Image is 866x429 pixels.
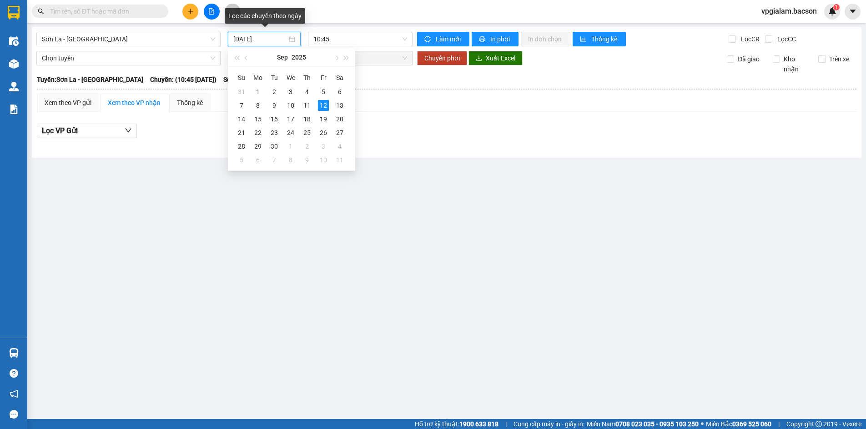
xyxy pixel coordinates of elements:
span: 1 [835,4,838,10]
div: 14 [236,114,247,125]
div: 15 [252,114,263,125]
div: 30 [269,141,280,152]
td: 2025-09-09 [266,99,282,112]
span: copyright [816,421,822,427]
b: Tuyến: Sơn La - [GEOGRAPHIC_DATA] [37,76,143,83]
div: 8 [252,100,263,111]
td: 2025-09-26 [315,126,332,140]
th: We [282,70,299,85]
div: 8 [285,155,296,165]
span: Kho nhận [780,54,811,74]
button: aim [225,4,241,20]
span: Miền Nam [587,419,699,429]
img: logo-vxr [8,6,20,20]
span: Chọn tuyến [42,51,215,65]
td: 2025-09-18 [299,112,315,126]
div: 3 [318,141,329,152]
button: printerIn phơi [472,32,519,46]
div: 7 [269,155,280,165]
span: Miền Bắc [706,419,771,429]
span: Làm mới [436,34,462,44]
td: 2025-09-06 [332,85,348,99]
div: Lọc các chuyến theo ngày [225,8,305,24]
td: 2025-09-05 [315,85,332,99]
div: 1 [252,86,263,97]
span: Đã giao [734,54,763,64]
td: 2025-10-04 [332,140,348,153]
div: 2 [302,141,312,152]
div: 5 [236,155,247,165]
span: Hỗ trợ kỹ thuật: [415,419,498,429]
span: message [10,410,18,419]
div: 11 [334,155,345,165]
td: 2025-09-08 [250,99,266,112]
img: warehouse-icon [9,59,19,69]
sup: 1 [833,4,840,10]
td: 2025-09-01 [250,85,266,99]
span: notification [10,389,18,398]
div: 3 [285,86,296,97]
span: file-add [208,8,215,15]
td: 2025-09-10 [282,99,299,112]
td: 2025-08-31 [233,85,250,99]
button: caret-down [845,4,861,20]
div: 22 [252,127,263,138]
div: 9 [302,155,312,165]
button: In đơn chọn [521,32,570,46]
span: Trên xe [826,54,853,64]
span: down [125,127,132,134]
div: 10 [318,155,329,165]
span: sync [424,36,432,43]
span: ⚪️ [701,422,704,426]
td: 2025-09-28 [233,140,250,153]
td: 2025-09-07 [233,99,250,112]
td: 2025-10-10 [315,153,332,167]
div: Xem theo VP nhận [108,98,161,108]
div: 21 [236,127,247,138]
div: 20 [334,114,345,125]
img: solution-icon [9,105,19,114]
td: 2025-09-20 [332,112,348,126]
div: 10 [285,100,296,111]
td: 2025-09-25 [299,126,315,140]
button: Lọc VP Gửi [37,124,137,138]
td: 2025-10-11 [332,153,348,167]
td: 2025-09-17 [282,112,299,126]
div: 18 [302,114,312,125]
td: 2025-09-15 [250,112,266,126]
div: 26 [318,127,329,138]
div: 17 [285,114,296,125]
td: 2025-09-03 [282,85,299,99]
button: syncLàm mới [417,32,469,46]
span: Số xe: [223,75,241,85]
th: Tu [266,70,282,85]
div: 31 [236,86,247,97]
span: | [778,419,780,429]
div: 23 [269,127,280,138]
img: warehouse-icon [9,36,19,46]
button: file-add [204,4,220,20]
span: printer [479,36,487,43]
strong: 0369 525 060 [732,420,771,428]
span: question-circle [10,369,18,378]
th: Mo [250,70,266,85]
td: 2025-09-29 [250,140,266,153]
td: 2025-09-11 [299,99,315,112]
td: 2025-09-04 [299,85,315,99]
span: Cung cấp máy in - giấy in: [514,419,584,429]
span: vpgialam.bacson [754,5,824,17]
span: Chọn chuyến [313,51,407,65]
div: 28 [236,141,247,152]
td: 2025-09-13 [332,99,348,112]
td: 2025-10-05 [233,153,250,167]
td: 2025-09-30 [266,140,282,153]
span: search [38,8,44,15]
th: Sa [332,70,348,85]
span: plus [187,8,194,15]
div: 16 [269,114,280,125]
td: 2025-10-02 [299,140,315,153]
div: Thống kê [177,98,203,108]
img: warehouse-icon [9,348,19,358]
span: Lọc CR [737,34,761,44]
span: Thống kê [591,34,619,44]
